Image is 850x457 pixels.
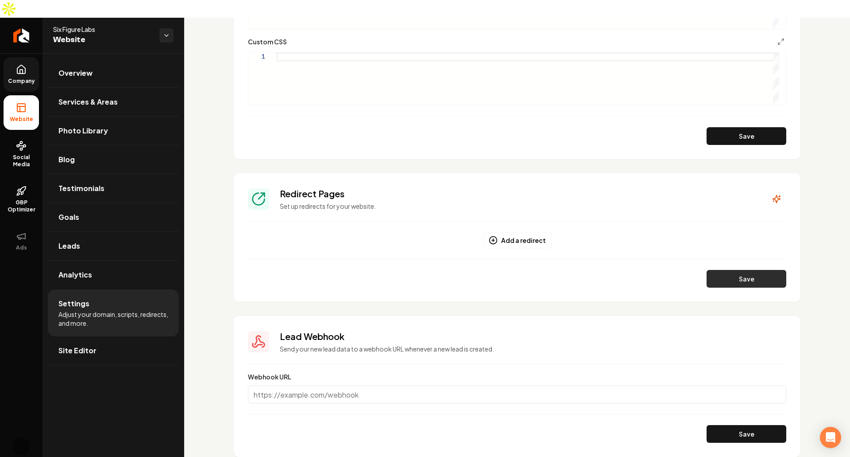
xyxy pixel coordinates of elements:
a: Company [4,57,39,92]
a: Overview [48,59,179,87]
a: Testimonials [48,174,179,203]
button: Ads [4,224,39,258]
a: Site Editor [48,336,179,365]
span: Photo Library [58,125,108,136]
a: Photo Library [48,117,179,145]
span: Blog [58,154,75,165]
span: Leads [58,241,80,251]
span: Company [4,78,39,85]
span: Website [6,116,37,123]
label: Webhook URL [248,373,291,381]
button: Save [707,425,786,443]
span: Six Figure Labs [53,25,152,34]
span: Social Media [4,154,39,168]
span: GBP Optimizer [4,199,39,213]
label: Custom CSS [248,39,287,45]
a: Goals [48,203,179,231]
button: Save [707,270,786,288]
h3: Redirect Pages [280,187,756,200]
a: Services & Areas [48,88,179,116]
span: Ads [12,244,31,251]
button: Save [707,127,786,145]
span: Settings [58,298,89,309]
div: 1 [248,53,265,61]
button: Add a redirect [483,232,552,248]
a: Analytics [48,261,179,289]
a: GBP Optimizer [4,179,39,220]
input: https://example.com/webhook [248,386,786,403]
span: Site Editor [58,345,97,356]
p: Set up redirects for your website. [280,202,756,211]
img: Rebolt Logo [13,28,30,43]
button: Open user button [12,437,30,455]
img: Sagar Soni [12,437,30,455]
a: Blog [48,145,179,174]
span: Adjust your domain, scripts, redirects, and more. [58,310,168,328]
a: Social Media [4,133,39,175]
span: Services & Areas [58,97,118,107]
span: Overview [58,68,93,78]
span: Website [53,34,152,46]
p: Send your new lead data to a webhook URL whenever a new lead is created. [280,344,786,353]
a: Leads [48,232,179,260]
span: Testimonials [58,183,104,194]
div: Open Intercom Messenger [820,427,841,448]
span: Goals [58,212,79,223]
span: Analytics [58,270,92,280]
h3: Lead Webhook [280,330,786,343]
